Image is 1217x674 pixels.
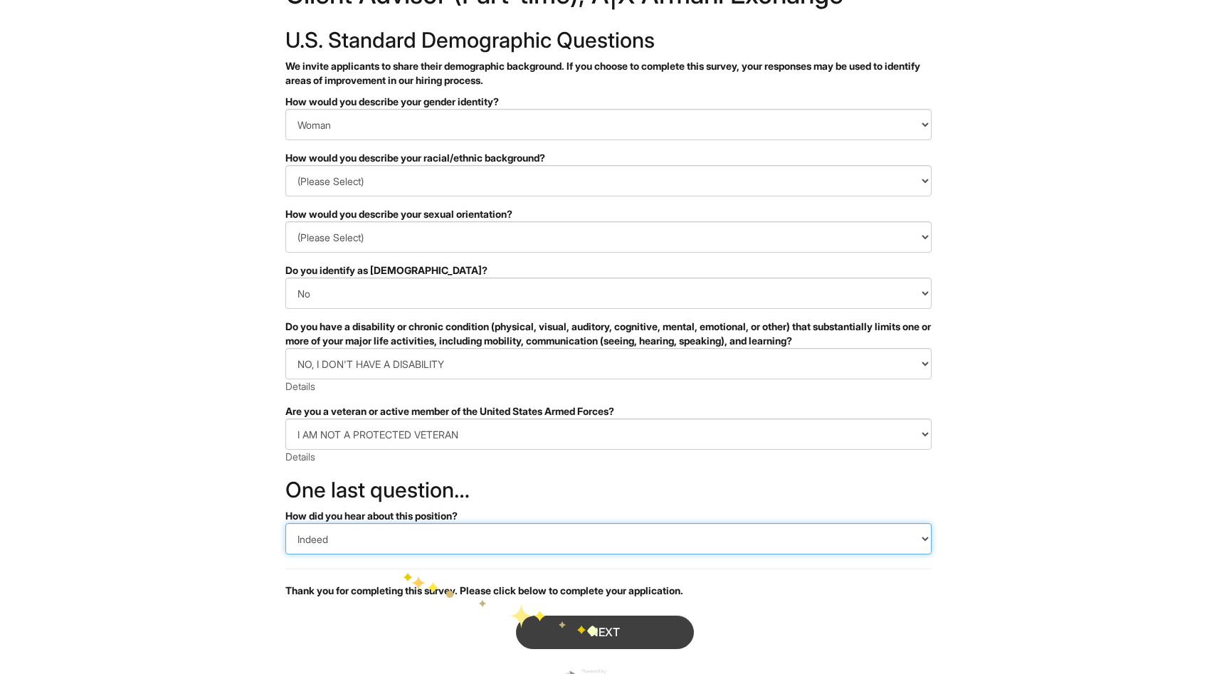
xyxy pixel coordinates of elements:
[285,509,932,523] div: How did you hear about this position?
[285,348,932,379] select: Do you have a disability or chronic condition (physical, visual, auditory, cognitive, mental, emo...
[285,207,932,221] div: How would you describe your sexual orientation?
[285,418,932,450] select: Are you a veteran or active member of the United States Armed Forces?
[285,151,932,165] div: How would you describe your racial/ethnic background?
[516,616,694,649] button: Next
[285,109,932,140] select: How would you describe your gender identity?
[285,320,932,348] div: Do you have a disability or chronic condition (physical, visual, auditory, cognitive, mental, emo...
[285,380,315,392] a: Details
[285,584,932,598] p: Thank you for completing this survey. Please click below to complete your application.
[285,59,932,88] p: We invite applicants to share their demographic background. If you choose to complete this survey...
[285,523,932,554] select: How did you hear about this position?
[285,451,315,463] a: Details
[285,478,932,502] h2: One last question…
[285,95,932,109] div: How would you describe your gender identity?
[285,28,932,52] h2: U.S. Standard Demographic Questions
[285,165,932,196] select: How would you describe your racial/ethnic background?
[285,278,932,309] select: Do you identify as transgender?
[285,404,932,418] div: Are you a veteran or active member of the United States Armed Forces?
[285,263,932,278] div: Do you identify as [DEMOGRAPHIC_DATA]?
[285,221,932,253] select: How would you describe your sexual orientation?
